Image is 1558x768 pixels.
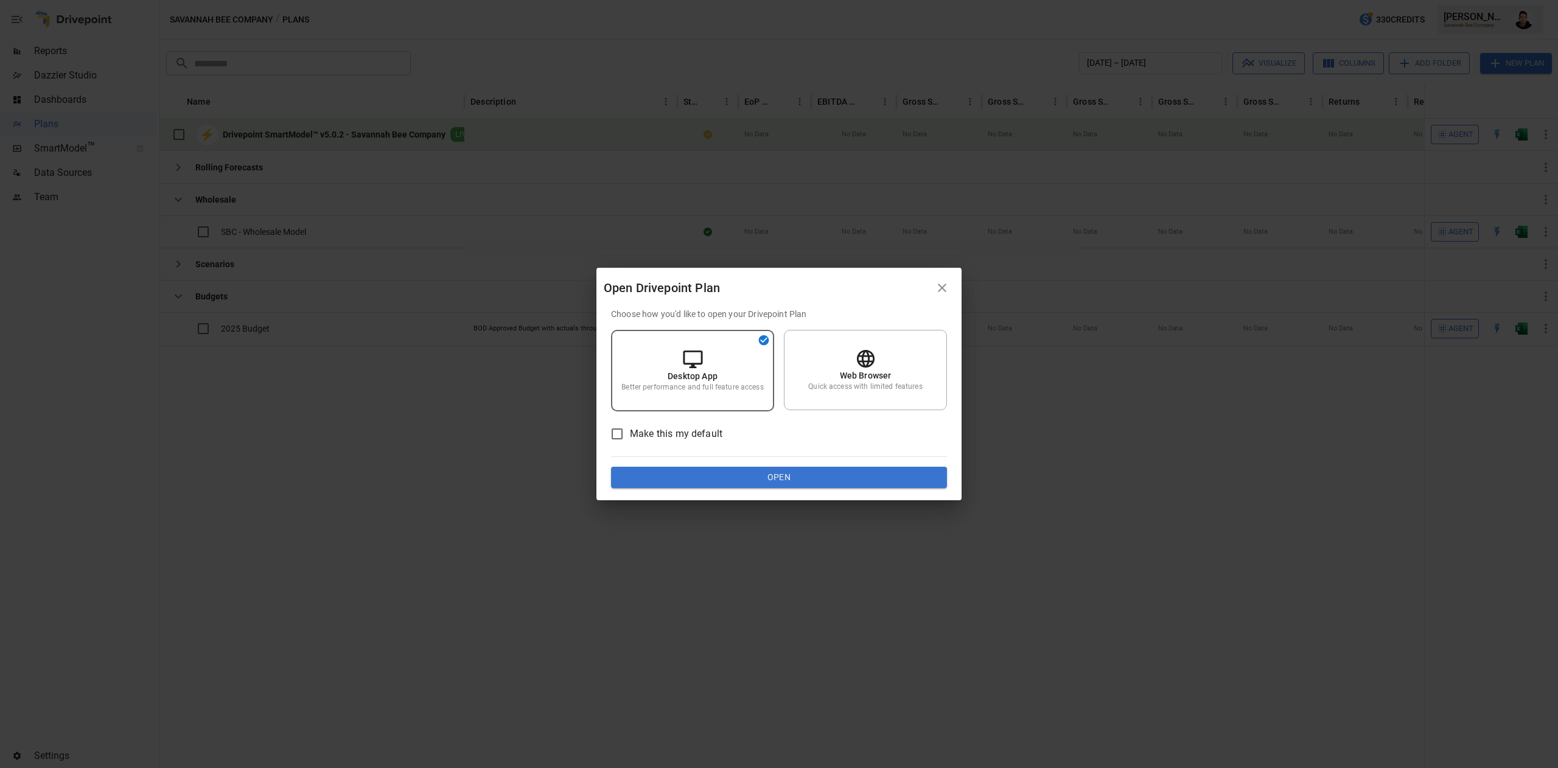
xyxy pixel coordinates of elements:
[604,278,930,298] div: Open Drivepoint Plan
[840,369,892,382] p: Web Browser
[808,382,922,392] p: Quick access with limited features
[611,308,947,320] p: Choose how you'd like to open your Drivepoint Plan
[611,467,947,489] button: Open
[630,427,722,441] span: Make this my default
[668,370,718,382] p: Desktop App
[621,382,763,393] p: Better performance and full feature access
